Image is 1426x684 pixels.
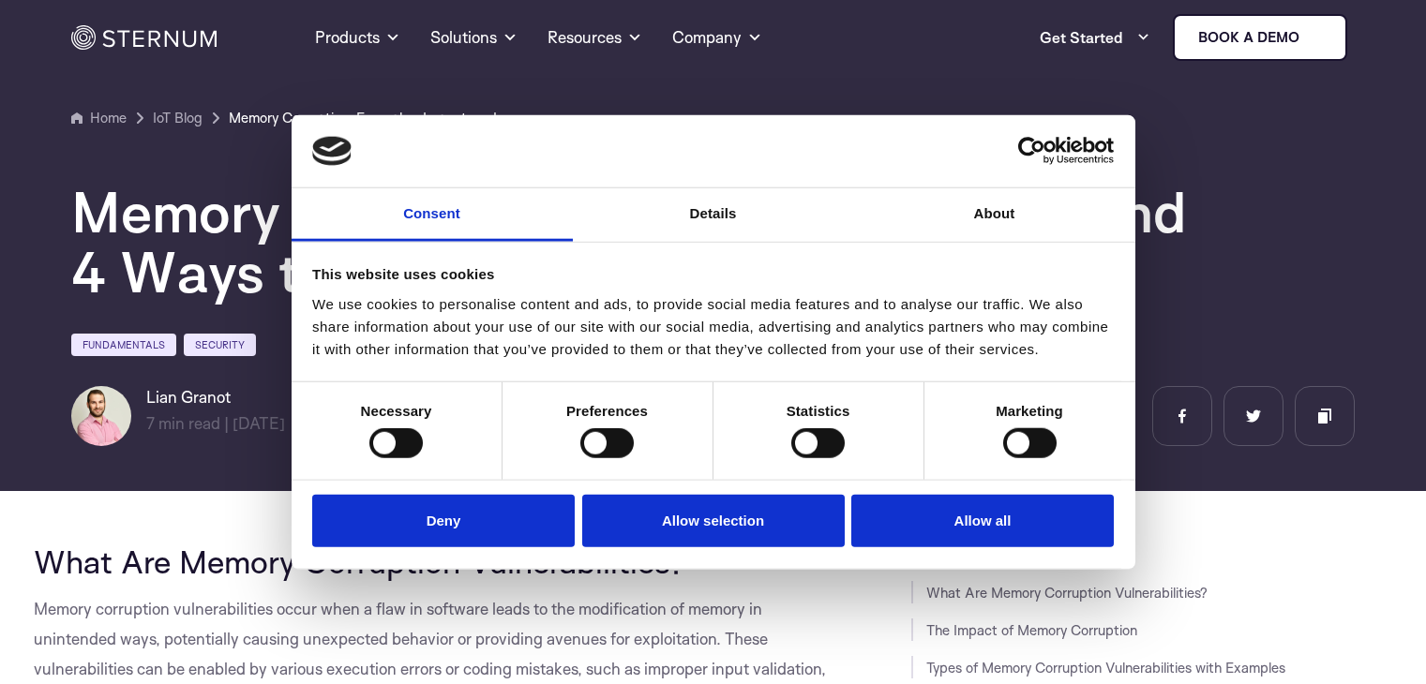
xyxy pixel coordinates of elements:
[34,542,685,581] span: What Are Memory Corruption Vulnerabilities?
[926,621,1137,639] a: The Impact of Memory Corruption
[153,107,203,129] a: IoT Blog
[229,107,510,129] a: Memory Corruption: Examples, Impact, and 4 Ways to Prevent It
[566,403,648,419] strong: Preferences
[361,403,432,419] strong: Necessary
[1040,19,1150,56] a: Get Started
[851,494,1114,547] button: Allow all
[573,188,854,242] a: Details
[548,4,642,71] a: Resources
[926,659,1285,677] a: Types of Memory Corruption Vulnerabilities with Examples
[312,263,1114,286] div: This website uses cookies
[672,4,762,71] a: Company
[233,413,285,433] span: [DATE]
[787,403,850,419] strong: Statistics
[184,334,256,356] a: Security
[911,543,1393,558] h3: JUMP TO SECTION
[854,188,1135,242] a: About
[1173,14,1347,61] a: Book a demo
[71,334,176,356] a: Fundamentals
[430,4,518,71] a: Solutions
[996,403,1063,419] strong: Marketing
[71,386,131,446] img: Lian Granot
[312,136,352,166] img: logo
[926,584,1208,602] a: What Are Memory Corruption Vulnerabilities?
[146,413,155,433] span: 7
[950,137,1114,165] a: Usercentrics Cookiebot - opens in a new window
[146,386,285,409] h6: Lian Granot
[292,188,573,242] a: Consent
[315,4,400,71] a: Products
[146,413,229,433] span: min read |
[1307,30,1322,45] img: sternum iot
[71,107,127,129] a: Home
[312,293,1114,361] div: We use cookies to personalise content and ads, to provide social media features and to analyse ou...
[71,182,1196,302] h1: Memory Corruption: Examples, Impact, and 4 Ways to Prevent It
[582,494,845,547] button: Allow selection
[312,494,575,547] button: Deny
